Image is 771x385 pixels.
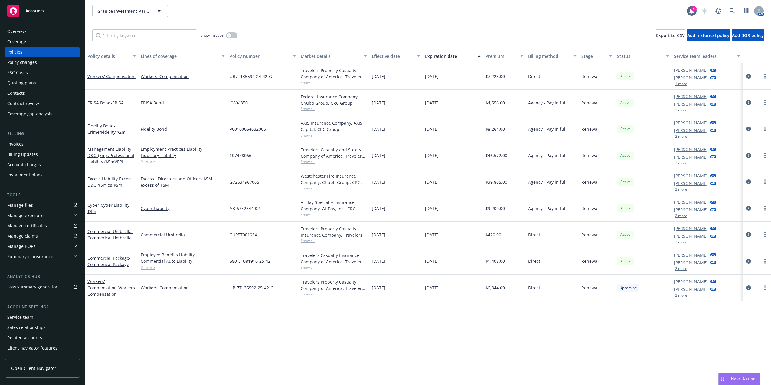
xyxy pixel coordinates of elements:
[372,53,413,59] div: Effective date
[761,205,769,212] a: more
[528,73,540,80] span: Direct
[301,291,367,297] span: Show all
[301,252,367,265] div: Travelers Casualty Insurance Company of America, Travelers Insurance
[7,68,28,77] div: SSC Cases
[745,231,752,238] a: circleInformation
[425,179,439,185] span: [DATE]
[581,73,599,80] span: Renewal
[425,100,439,106] span: [DATE]
[483,49,526,63] button: Premium
[372,152,385,159] span: [DATE]
[7,354,34,363] div: Client access
[230,100,250,106] span: J06043501
[5,58,80,67] a: Policy changes
[761,258,769,265] a: more
[581,100,599,106] span: Renewal
[5,274,80,280] div: Analytics hub
[301,67,367,80] div: Travelers Property Casualty Company of America, Travelers Insurance
[5,99,80,108] a: Contract review
[712,5,724,17] a: Report a Bug
[7,27,26,36] div: Overview
[425,126,439,132] span: [DATE]
[301,159,367,164] span: Show all
[528,53,570,59] div: Billing method
[732,32,764,38] span: Add BOR policy
[230,73,272,80] span: UB7T135592-24-42-G
[7,139,24,149] div: Invoices
[674,286,708,292] a: [PERSON_NAME]
[11,365,56,371] span: Open Client Navigator
[485,126,505,132] span: $8,264.00
[423,49,483,63] button: Expiration date
[5,37,80,47] a: Coverage
[301,265,367,270] span: Show all
[372,179,385,185] span: [DATE]
[372,232,385,238] span: [DATE]
[5,2,80,19] a: Accounts
[301,120,367,133] div: AXIS Insurance Company, AXIS Capital, CRC Group
[761,284,769,291] a: more
[745,258,752,265] a: circleInformation
[301,94,367,106] div: Federal Insurance Company, Chubb Group, CRC Group
[141,146,225,152] a: Employment Practices Liability
[675,267,687,271] button: 2 more
[674,278,708,285] a: [PERSON_NAME]
[138,49,227,63] button: Lines of coverage
[7,242,36,251] div: Manage BORs
[7,37,26,47] div: Coverage
[301,146,367,159] div: Travelers Casualty and Surety Company of America, Travelers Insurance, CRC Group
[230,232,257,238] span: CUP5T081934
[111,100,124,106] span: - ERISA
[485,152,507,159] span: $46,572.00
[425,285,439,291] span: [DATE]
[485,53,517,59] div: Premium
[485,232,501,238] span: $420.00
[485,73,505,80] span: $7,228.00
[5,160,80,169] a: Account charges
[87,74,136,79] a: Workers' Compensation
[674,173,708,179] a: [PERSON_NAME]
[141,126,225,132] a: Fidelity Bond
[745,73,752,80] a: circleInformation
[425,232,439,238] span: [DATE]
[745,125,752,133] a: circleInformation
[301,238,367,243] span: Show all
[230,285,273,291] span: UB-7T135592-25-42-G
[732,29,764,41] button: Add BOR policy
[526,49,579,63] button: Billing method
[674,53,733,59] div: Service team leaders
[674,67,708,73] a: [PERSON_NAME]
[7,99,39,108] div: Contract review
[5,282,80,292] a: Loss summary generator
[7,282,57,292] div: Loss summary generator
[7,170,43,180] div: Installment plans
[761,99,769,106] a: more
[425,73,439,80] span: [DATE]
[675,294,687,297] button: 2 more
[7,312,33,322] div: Service team
[528,126,567,132] span: Agency - Pay in full
[372,73,385,80] span: [DATE]
[485,258,505,264] span: $1,408.00
[675,82,687,86] button: 1 more
[87,123,126,135] a: Fidelity Bond
[5,47,80,57] a: Policies
[761,231,769,238] a: more
[301,133,367,138] span: Show all
[87,176,132,188] a: Excess Liability
[425,152,439,159] span: [DATE]
[5,333,80,343] a: Related accounts
[691,6,697,12] div: 4
[581,232,599,238] span: Renewal
[581,53,606,59] div: Stage
[7,252,53,262] div: Summary of insurance
[740,5,752,17] a: Switch app
[726,5,738,17] a: Search
[5,211,80,220] a: Manage exposures
[7,160,41,169] div: Account charges
[230,258,270,264] span: 680-5T081910-25-42
[141,232,225,238] a: Commercial Umbrella
[581,258,599,264] span: Renewal
[675,108,687,112] button: 2 more
[7,323,46,332] div: Sales relationships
